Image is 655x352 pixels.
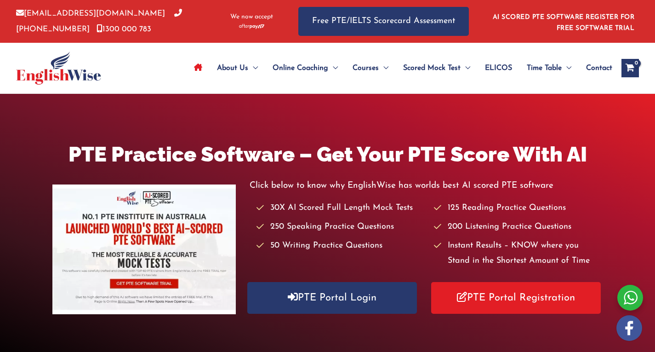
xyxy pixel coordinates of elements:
a: 1300 000 783 [97,25,151,33]
span: Online Coaching [273,52,328,84]
span: About Us [217,52,248,84]
a: View Shopping Cart, empty [621,59,639,77]
li: 200 Listening Practice Questions [434,219,603,235]
a: Online CoachingMenu Toggle [265,52,345,84]
a: About UsMenu Toggle [210,52,265,84]
span: Menu Toggle [328,52,338,84]
a: AI SCORED PTE SOFTWARE REGISTER FOR FREE SOFTWARE TRIAL [493,14,635,32]
a: Free PTE/IELTS Scorecard Assessment [298,7,469,36]
img: pte-institute-main [52,185,236,314]
a: ELICOS [478,52,519,84]
span: Scored Mock Test [403,52,461,84]
aside: Header Widget 1 [487,6,639,36]
a: Scored Mock TestMenu Toggle [396,52,478,84]
span: Courses [353,52,379,84]
a: [EMAIL_ADDRESS][DOMAIN_NAME] [16,10,165,17]
li: 125 Reading Practice Questions [434,201,603,216]
span: Menu Toggle [562,52,571,84]
img: white-facebook.png [616,315,642,341]
a: PTE Portal Registration [431,282,601,314]
a: Contact [579,52,612,84]
span: We now accept [230,12,273,22]
span: Menu Toggle [379,52,388,84]
p: Click below to know why EnglishWise has worlds best AI scored PTE software [250,178,603,193]
li: 50 Writing Practice Questions [256,238,425,254]
nav: Site Navigation: Main Menu [187,52,612,84]
span: Time Table [527,52,562,84]
img: cropped-ew-logo [16,52,101,85]
a: PTE Portal Login [247,282,417,314]
a: [PHONE_NUMBER] [16,10,182,33]
a: Time TableMenu Toggle [519,52,579,84]
span: Contact [586,52,612,84]
span: Menu Toggle [248,52,258,84]
h1: PTE Practice Software – Get Your PTE Score With AI [52,140,603,169]
li: 250 Speaking Practice Questions [256,219,425,235]
li: Instant Results – KNOW where you Stand in the Shortest Amount of Time [434,238,603,269]
span: Menu Toggle [461,52,470,84]
a: CoursesMenu Toggle [345,52,396,84]
li: 30X AI Scored Full Length Mock Tests [256,201,425,216]
span: ELICOS [485,52,512,84]
img: Afterpay-Logo [239,24,264,29]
